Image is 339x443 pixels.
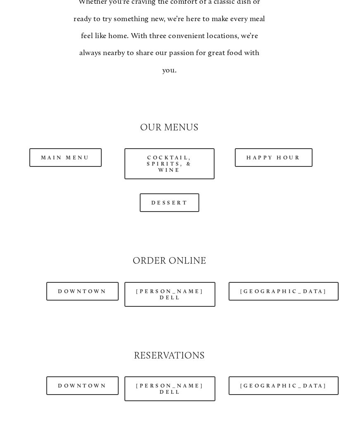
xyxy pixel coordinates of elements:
a: [PERSON_NAME] Dell [124,282,215,307]
a: Cocktail, Spirits, & Wine [124,148,215,179]
a: [PERSON_NAME] Dell [124,376,215,401]
a: [GEOGRAPHIC_DATA] [229,376,339,395]
a: [GEOGRAPHIC_DATA] [229,282,339,301]
h2: Our Menus [20,121,319,134]
a: Downtown [46,376,118,395]
h2: Order Online [20,254,319,267]
h2: Reservations [20,349,319,362]
a: Downtown [46,282,118,301]
a: Main Menu [29,148,102,167]
a: Happy Hour [235,148,313,167]
a: Dessert [140,193,200,212]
